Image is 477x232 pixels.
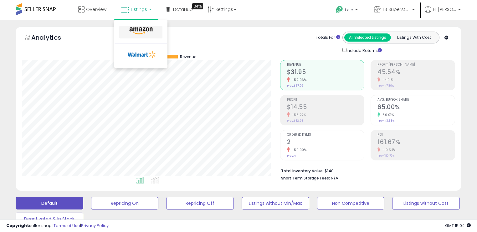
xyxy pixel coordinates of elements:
[290,113,306,117] small: -55.27%
[287,139,364,147] h2: 2
[287,133,364,137] span: Ordered Items
[336,6,343,13] i: Get Help
[380,148,396,152] small: -10.54%
[331,1,364,20] a: Help
[54,223,80,229] a: Terms of Use
[377,98,455,102] span: Avg. Buybox Share
[380,78,393,82] small: -4.91%
[287,98,364,102] span: Profit
[377,84,394,88] small: Prev: 47.89%
[16,197,83,209] button: Default
[287,68,364,77] h2: $31.95
[131,6,147,13] span: Listings
[380,113,394,117] small: 50.01%
[173,6,193,13] span: DataHub
[377,103,455,112] h2: 65.00%
[345,7,353,13] span: Help
[425,6,461,20] a: Hi [PERSON_NAME]
[331,175,338,181] span: N/A
[31,33,73,43] h5: Analytics
[16,213,83,225] button: Deactivated & In Stock
[377,154,394,158] small: Prev: 180.72%
[242,197,309,209] button: Listings without Min/Max
[445,223,471,229] span: 2025-10-8 15:04 GMT
[287,63,364,67] span: Revenue
[377,68,455,77] h2: 45.54%
[81,223,109,229] a: Privacy Policy
[344,33,391,42] button: All Selected Listings
[290,78,307,82] small: -52.96%
[281,175,330,181] b: Short Term Storage Fees:
[6,223,29,229] strong: Copyright
[290,148,307,152] small: -50.00%
[317,197,385,209] button: Non Competitive
[287,154,296,158] small: Prev: 4
[382,6,410,13] span: TB Superstore
[377,139,455,147] h2: 161.67%
[91,197,159,209] button: Repricing On
[166,197,234,209] button: Repricing Off
[287,119,303,123] small: Prev: $32.53
[180,55,196,59] span: Revenue
[391,33,437,42] button: Listings With Cost
[316,35,340,41] div: Totals For
[377,133,455,137] span: ROI
[338,47,389,54] div: Include Returns
[392,197,460,209] button: Listings without Cost
[281,168,324,174] b: Total Inventory Value:
[192,3,203,9] div: Tooltip anchor
[433,6,456,13] span: Hi [PERSON_NAME]
[377,63,455,67] span: Profit [PERSON_NAME]
[377,119,394,123] small: Prev: 43.33%
[86,6,106,13] span: Overview
[287,84,303,88] small: Prev: $67.92
[281,167,450,174] li: $140
[287,103,364,112] h2: $14.55
[6,223,109,229] div: seller snap | |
